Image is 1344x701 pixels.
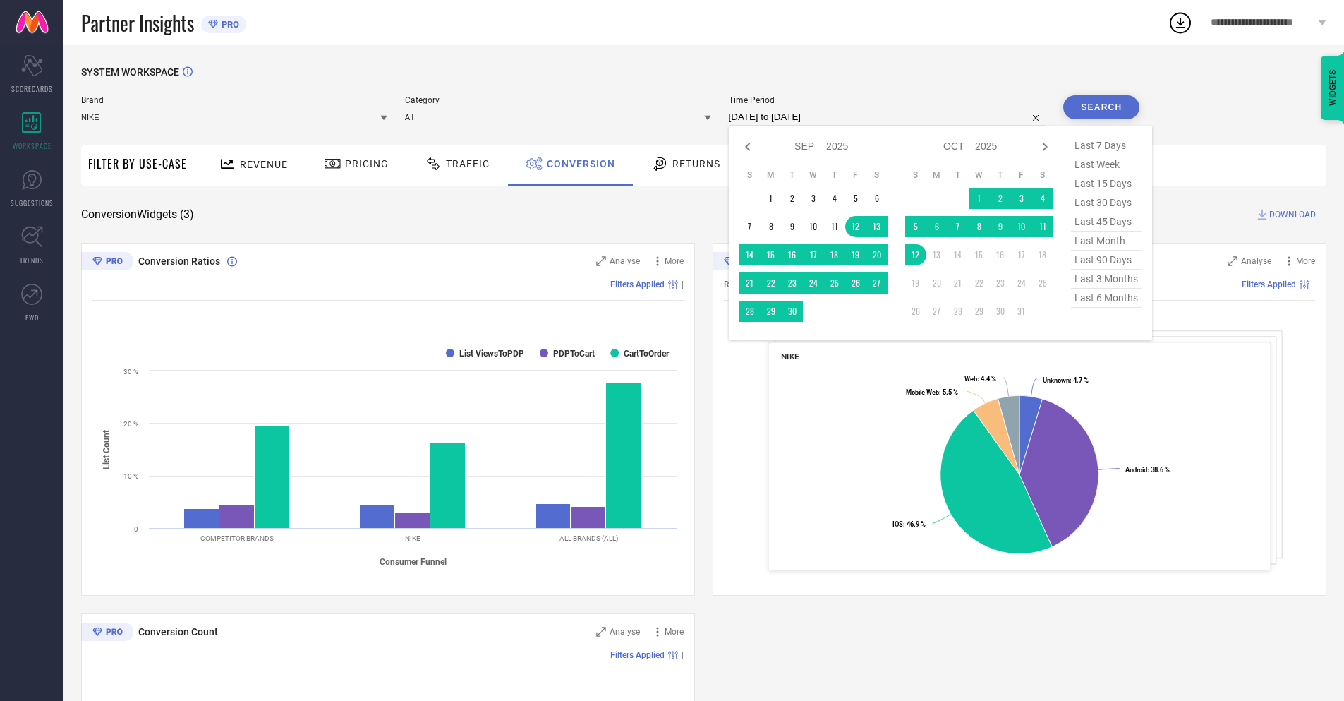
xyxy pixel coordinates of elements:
span: | [1313,280,1315,289]
td: Tue Sep 23 2025 [782,272,803,294]
span: More [665,256,684,266]
td: Mon Sep 15 2025 [761,244,782,265]
span: Traffic [446,158,490,169]
td: Sun Sep 28 2025 [739,301,761,322]
span: SYSTEM WORKSPACE [81,66,179,78]
td: Wed Sep 24 2025 [803,272,824,294]
td: Fri Sep 26 2025 [845,272,866,294]
td: Tue Oct 14 2025 [948,244,969,265]
span: Analyse [610,256,640,266]
text: CartToOrder [624,349,670,359]
td: Sat Sep 13 2025 [866,216,888,237]
td: Fri Oct 24 2025 [1011,272,1032,294]
td: Sat Oct 18 2025 [1032,244,1053,265]
td: Mon Sep 22 2025 [761,272,782,294]
span: Filter By Use-Case [88,155,187,172]
td: Sat Sep 06 2025 [866,188,888,209]
td: Fri Oct 03 2025 [1011,188,1032,209]
td: Mon Oct 27 2025 [926,301,948,322]
td: Sat Sep 20 2025 [866,244,888,265]
td: Thu Oct 16 2025 [990,244,1011,265]
td: Tue Oct 28 2025 [948,301,969,322]
svg: Zoom [596,627,606,637]
text: 10 % [123,472,138,480]
td: Tue Sep 30 2025 [782,301,803,322]
th: Tuesday [948,169,969,181]
div: Premium [713,252,765,273]
td: Mon Sep 01 2025 [761,188,782,209]
svg: Zoom [596,256,606,266]
span: NIKE [781,352,799,361]
td: Mon Sep 29 2025 [761,301,782,322]
span: Filters Applied [1242,280,1296,289]
td: Thu Sep 04 2025 [824,188,845,209]
span: Revenue (% share) [724,280,793,289]
span: Analyse [610,627,640,637]
td: Sat Oct 25 2025 [1032,272,1053,294]
span: last 3 months [1071,270,1142,289]
text: : 38.6 % [1125,466,1170,474]
td: Fri Sep 12 2025 [845,216,866,237]
tspan: List Count [102,429,111,469]
td: Fri Oct 31 2025 [1011,301,1032,322]
span: FWD [25,312,39,323]
th: Wednesday [969,169,990,181]
span: Conversion Widgets ( 3 ) [81,208,194,222]
td: Thu Oct 30 2025 [990,301,1011,322]
span: last week [1071,155,1142,174]
span: | [682,280,684,289]
span: Brand [81,95,387,105]
td: Tue Sep 09 2025 [782,216,803,237]
th: Wednesday [803,169,824,181]
td: Wed Oct 22 2025 [969,272,990,294]
td: Sun Oct 19 2025 [905,272,926,294]
span: last 90 days [1071,251,1142,270]
span: last 30 days [1071,193,1142,212]
td: Thu Oct 23 2025 [990,272,1011,294]
div: Premium [81,623,133,644]
td: Sun Oct 12 2025 [905,244,926,265]
td: Wed Oct 29 2025 [969,301,990,322]
td: Thu Oct 09 2025 [990,216,1011,237]
tspan: Android [1125,466,1147,474]
tspan: IOS [892,520,903,528]
th: Friday [845,169,866,181]
span: TRENDS [20,255,44,265]
span: DOWNLOAD [1269,208,1316,222]
text: 20 % [123,420,138,428]
th: Sunday [905,169,926,181]
span: Conversion Count [138,626,218,637]
div: Previous month [739,138,756,155]
th: Friday [1011,169,1032,181]
td: Thu Oct 02 2025 [990,188,1011,209]
td: Thu Sep 11 2025 [824,216,845,237]
th: Monday [761,169,782,181]
td: Wed Oct 01 2025 [969,188,990,209]
text: : 4.4 % [964,375,996,383]
td: Mon Sep 08 2025 [761,216,782,237]
div: Next month [1036,138,1053,155]
div: Open download list [1168,10,1193,35]
span: last month [1071,232,1142,251]
tspan: Web [964,375,977,383]
th: Tuesday [782,169,803,181]
text: ALL BRANDS (ALL) [559,534,618,542]
td: Mon Oct 20 2025 [926,272,948,294]
td: Tue Sep 02 2025 [782,188,803,209]
text: PDPToCart [553,349,595,359]
span: Returns [672,158,720,169]
tspan: Consumer Funnel [380,557,447,567]
tspan: Unknown [1043,376,1070,384]
text: NIKE [405,534,420,542]
td: Wed Oct 08 2025 [969,216,990,237]
text: List ViewsToPDP [459,349,524,359]
td: Sun Sep 07 2025 [739,216,761,237]
div: Premium [81,252,133,273]
td: Wed Sep 17 2025 [803,244,824,265]
span: More [1296,256,1315,266]
span: last 15 days [1071,174,1142,193]
span: Analyse [1241,256,1271,266]
text: 30 % [123,368,138,376]
td: Fri Sep 05 2025 [845,188,866,209]
button: Search [1063,95,1139,119]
